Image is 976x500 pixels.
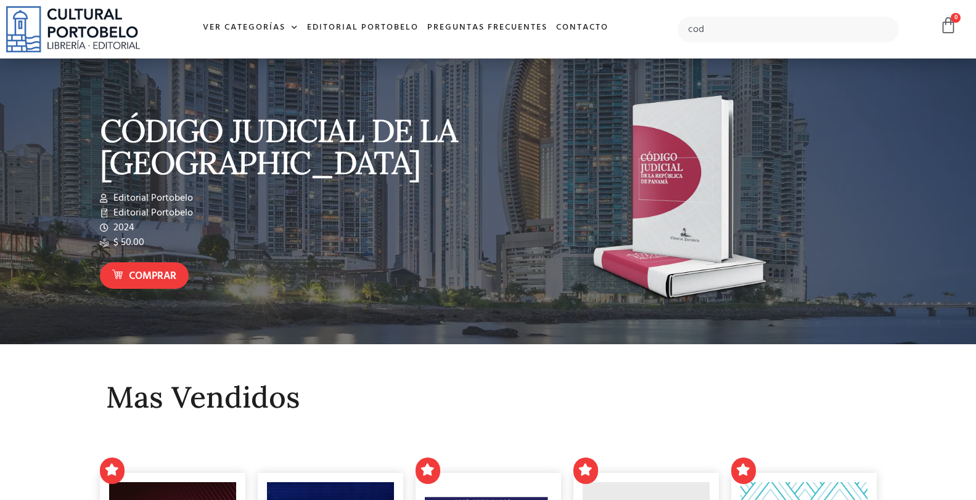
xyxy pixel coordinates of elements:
span: Editorial Portobelo [110,191,193,206]
span: 2024 [110,220,134,235]
a: Preguntas frecuentes [423,15,552,41]
p: CÓDIGO JUDICIAL DE LA [GEOGRAPHIC_DATA] [100,115,482,179]
a: Comprar [100,262,189,289]
input: Búsqueda [678,17,898,42]
a: 0 [940,17,957,34]
span: Editorial Portobelo [110,206,193,220]
a: Editorial Portobelo [303,15,423,41]
span: Comprar [129,268,176,284]
a: Contacto [552,15,613,41]
a: Ver Categorías [199,15,303,41]
span: 0 [951,13,961,23]
h2: Mas Vendidos [106,381,871,414]
span: $ 50.00 [110,235,144,250]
